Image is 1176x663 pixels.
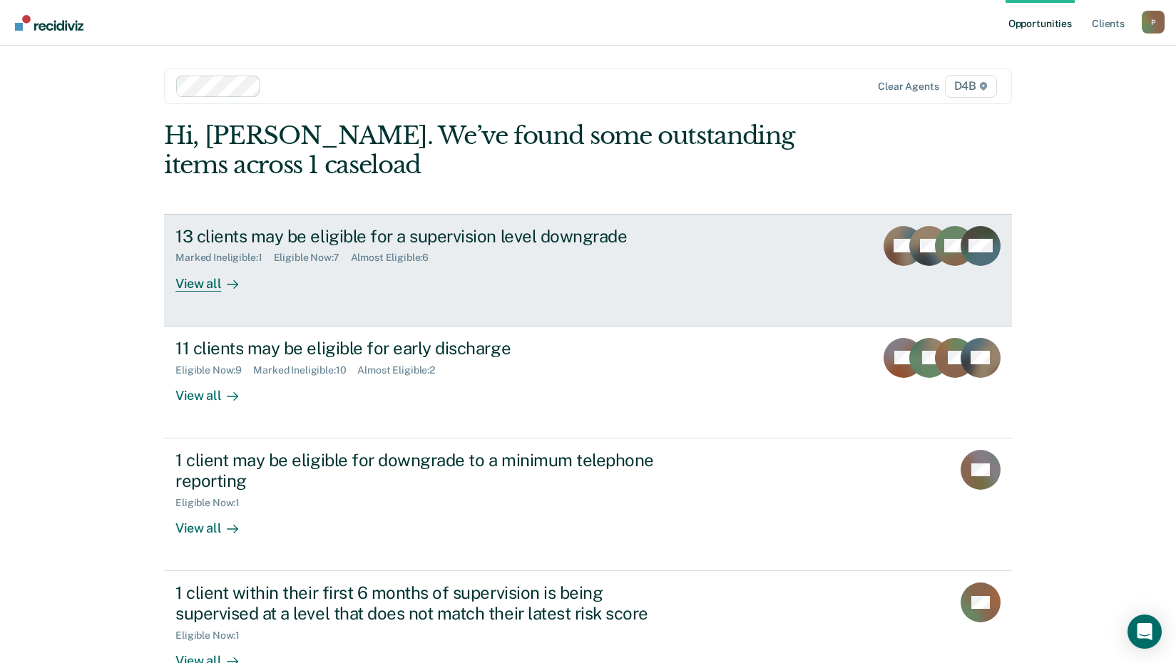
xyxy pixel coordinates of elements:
div: Hi, [PERSON_NAME]. We’ve found some outstanding items across 1 caseload [164,121,842,180]
div: Eligible Now : 1 [175,629,251,642]
div: 1 client may be eligible for downgrade to a minimum telephone reporting [175,450,676,491]
div: Almost Eligible : 6 [351,252,441,264]
div: 13 clients may be eligible for a supervision level downgrade [175,226,676,247]
div: Eligible Now : 1 [175,497,251,509]
a: 13 clients may be eligible for a supervision level downgradeMarked Ineligible:1Eligible Now:7Almo... [164,214,1012,327]
img: Recidiviz [15,15,83,31]
div: 1 client within their first 6 months of supervision is being supervised at a level that does not ... [175,582,676,624]
button: Profile dropdown button [1142,11,1165,34]
a: 1 client may be eligible for downgrade to a minimum telephone reportingEligible Now:1View all [164,438,1012,571]
div: 11 clients may be eligible for early discharge [175,338,676,359]
div: Eligible Now : 7 [274,252,351,264]
div: View all [175,508,255,536]
div: Clear agents [878,81,939,93]
div: Eligible Now : 9 [175,364,253,376]
div: Marked Ineligible : 10 [253,364,357,376]
div: Almost Eligible : 2 [357,364,446,376]
div: P [1142,11,1165,34]
div: View all [175,376,255,404]
div: Marked Ineligible : 1 [175,252,273,264]
a: 11 clients may be eligible for early dischargeEligible Now:9Marked Ineligible:10Almost Eligible:2... [164,327,1012,438]
div: Open Intercom Messenger [1128,615,1162,649]
span: D4B [945,75,997,98]
div: View all [175,264,255,292]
